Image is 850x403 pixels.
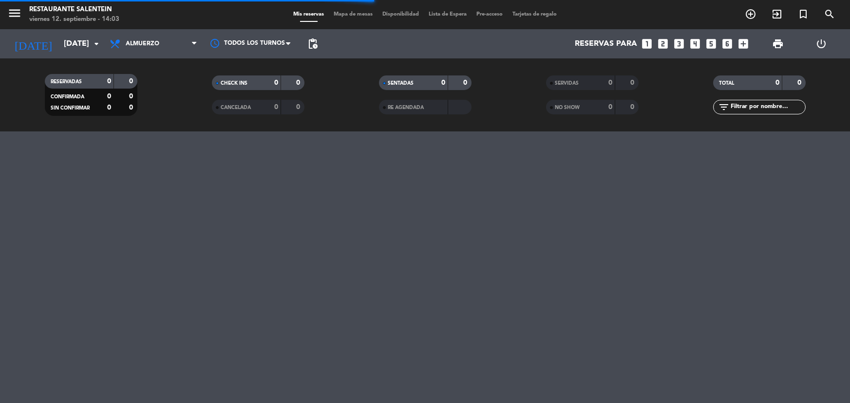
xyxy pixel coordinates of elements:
span: Lista de Espera [424,12,472,17]
div: Restaurante Salentein [29,5,119,15]
i: add_box [737,37,750,50]
strong: 0 [129,93,135,100]
div: LOG OUT [800,29,843,58]
strong: 0 [107,104,111,111]
span: Reservas para [575,39,637,49]
span: Mis reservas [288,12,329,17]
span: pending_actions [307,38,319,50]
span: Tarjetas de regalo [508,12,562,17]
i: looks_3 [673,37,685,50]
span: Mapa de mesas [329,12,378,17]
span: Disponibilidad [378,12,424,17]
strong: 0 [630,104,636,110]
i: looks_5 [705,37,718,50]
strong: 0 [107,93,111,100]
input: Filtrar por nombre... [730,102,805,112]
span: RE AGENDADA [388,105,424,110]
i: [DATE] [7,33,59,55]
i: looks_6 [721,37,734,50]
strong: 0 [129,104,135,111]
strong: 0 [608,79,612,86]
i: exit_to_app [771,8,783,20]
span: SENTADAS [388,81,414,86]
strong: 0 [107,78,111,85]
i: arrow_drop_down [91,38,102,50]
strong: 0 [797,79,803,86]
div: viernes 12. septiembre - 14:03 [29,15,119,24]
span: print [772,38,784,50]
strong: 0 [608,104,612,110]
i: filter_list [718,101,730,113]
strong: 0 [274,104,278,110]
span: SERVIDAS [555,81,579,86]
i: looks_4 [689,37,701,50]
span: CHECK INS [221,81,247,86]
strong: 0 [274,79,278,86]
i: search [824,8,835,20]
i: looks_one [641,37,653,50]
i: menu [7,6,22,20]
span: Pre-acceso [472,12,508,17]
strong: 0 [630,79,636,86]
span: Almuerzo [126,40,159,47]
strong: 0 [296,104,302,110]
strong: 0 [129,78,135,85]
i: add_circle_outline [745,8,756,20]
span: CANCELADA [221,105,251,110]
strong: 0 [441,79,445,86]
strong: 0 [296,79,302,86]
span: NO SHOW [555,105,580,110]
i: power_settings_new [815,38,827,50]
button: menu [7,6,22,24]
i: looks_two [657,37,669,50]
span: CONFIRMADA [51,94,84,99]
span: TOTAL [719,81,734,86]
i: turned_in_not [797,8,809,20]
span: RESERVADAS [51,79,82,84]
strong: 0 [463,79,469,86]
span: SIN CONFIRMAR [51,106,90,110]
strong: 0 [775,79,779,86]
